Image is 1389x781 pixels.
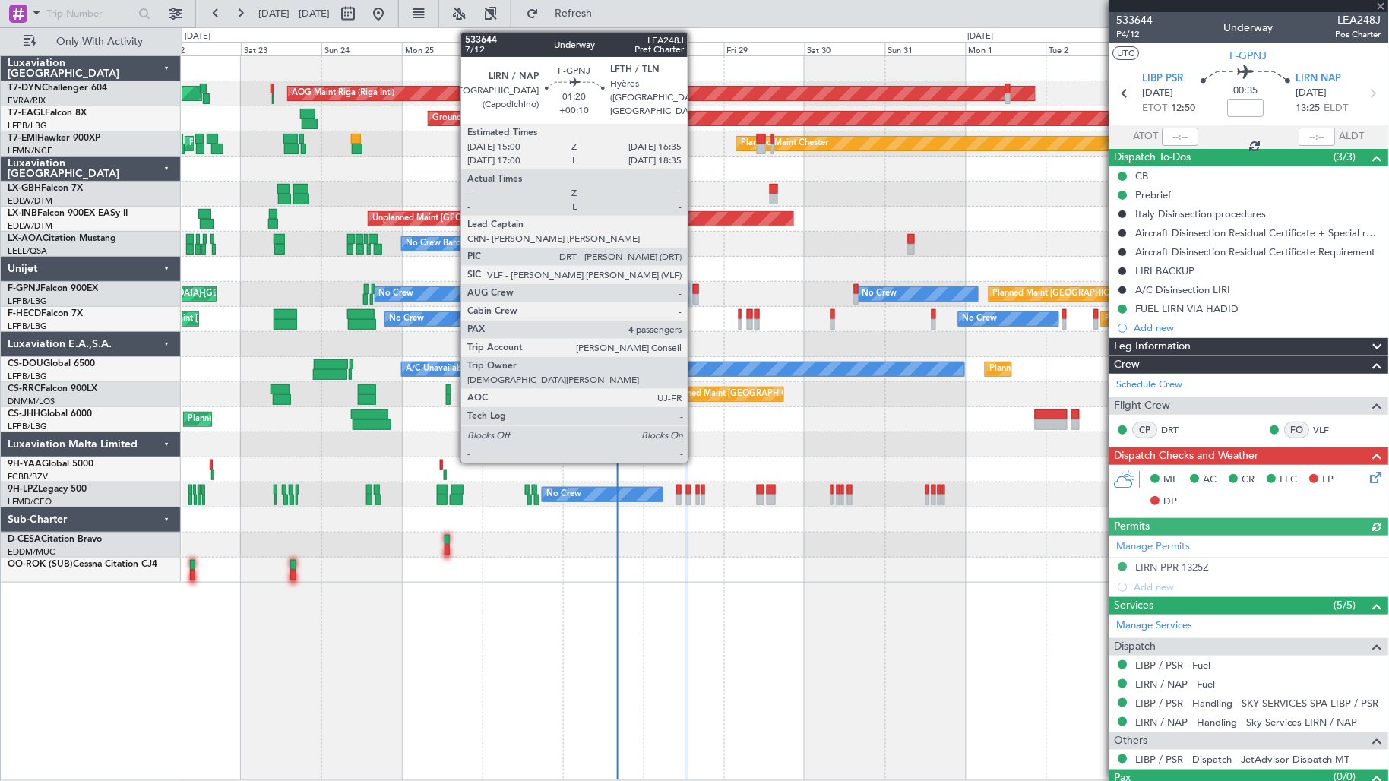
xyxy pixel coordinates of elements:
span: DP [1164,495,1178,510]
span: FP [1323,473,1334,488]
div: Planned Maint [GEOGRAPHIC_DATA] ([GEOGRAPHIC_DATA]) [510,383,749,406]
button: Refresh [519,2,610,26]
input: Trip Number [46,2,134,25]
div: Planned Maint [GEOGRAPHIC_DATA] ([GEOGRAPHIC_DATA]) [510,358,749,381]
span: CS-RRC [8,384,40,394]
div: Planned Maint [GEOGRAPHIC_DATA] ([GEOGRAPHIC_DATA]) [671,383,910,406]
a: LIBP / PSR - Dispatch - JetAdvisor Dispatch MT [1136,753,1350,766]
div: A/C Unavailable [406,358,469,381]
div: Planned Maint Nice ([GEOGRAPHIC_DATA]) [513,182,682,205]
span: Dispatch To-Dos [1115,149,1191,166]
span: Dispatch [1115,638,1156,656]
span: CS-JHH [8,409,40,419]
span: Pos Charter [1336,28,1381,41]
a: T7-EAGLFalcon 8X [8,109,87,118]
span: D-CESA [8,535,41,544]
a: EDLW/DTM [8,220,52,232]
div: Planned Maint Chester [741,132,828,155]
a: LIBP / PSR - Handling - SKY SERVICES SPA LIBP / PSR [1136,697,1379,710]
div: Tue 26 [483,42,563,55]
span: Crew [1115,356,1141,374]
span: CR [1242,473,1255,488]
span: CS-DOU [8,359,43,368]
a: LFPB/LBG [8,120,47,131]
a: EVRA/RIX [8,95,46,106]
a: 9H-YAAGlobal 5000 [8,460,93,469]
span: 533644 [1117,12,1153,28]
span: LIRN NAP [1296,71,1342,87]
a: LIRN / NAP - Fuel [1136,678,1216,691]
a: CS-RRCFalcon 900LX [8,384,97,394]
span: LIBP PSR [1143,71,1184,87]
div: No Crew [963,308,998,330]
span: (5/5) [1334,597,1356,613]
span: 9H-LPZ [8,485,38,494]
a: LELL/QSA [8,245,47,257]
a: F-GPNJFalcon 900EX [8,284,98,293]
a: LFMD/CEQ [8,496,52,507]
span: ALDT [1340,129,1365,144]
div: Planned Maint [GEOGRAPHIC_DATA] ([GEOGRAPHIC_DATA]) [993,283,1232,305]
a: OO-ROK (SUB)Cessna Citation CJ4 [8,560,157,569]
div: Prebrief [1136,188,1172,201]
span: OO-ROK (SUB) [8,560,73,569]
span: [DATE] [1143,86,1174,101]
span: AC [1204,473,1217,488]
span: Dispatch Checks and Weather [1115,447,1259,465]
div: Unplanned Maint [GEOGRAPHIC_DATA] (Al Maktoum Intl) [372,207,597,230]
span: (3/3) [1334,149,1356,165]
span: ETOT [1143,101,1168,116]
a: LIRN / NAP - Handling - Sky Services LIRN / NAP [1136,716,1358,729]
div: Grounded [US_STATE] ([GEOGRAPHIC_DATA]) [432,107,612,130]
span: F-GPNJ [8,284,40,293]
a: LX-GBHFalcon 7X [8,184,83,193]
div: No Crew [862,283,897,305]
span: ATOT [1134,129,1159,144]
span: F-GPNJ [1231,48,1268,64]
a: DNMM/LOS [8,396,55,407]
a: LFPB/LBG [8,321,47,332]
a: Manage Services [1117,618,1193,634]
span: MF [1164,473,1179,488]
span: T7-DYN [8,84,42,93]
a: EDLW/DTM [8,195,52,207]
a: LIBP / PSR - Fuel [1136,659,1211,672]
div: Sun 24 [321,42,402,55]
a: LFPB/LBG [8,371,47,382]
span: [DATE] - [DATE] [258,7,330,21]
span: ELDT [1324,101,1349,116]
div: Wed 27 [563,42,644,55]
a: D-CESACitation Bravo [8,535,102,544]
a: LX-AOACitation Mustang [8,234,116,243]
a: LFPB/LBG [8,296,47,307]
span: LX-GBH [8,184,41,193]
div: [DATE] [185,30,210,43]
div: No Crew [546,483,581,506]
div: AOG Maint Riga (Riga Intl) [292,82,394,105]
span: 9H-YAA [8,460,42,469]
div: LIRI BACKUP [1136,264,1195,277]
a: LFMN/NCE [8,145,52,157]
span: T7-EAGL [8,109,45,118]
span: F-HECD [8,309,41,318]
span: Refresh [542,8,606,19]
div: Italy Disinsection procedures [1136,207,1267,220]
a: LX-INBFalcon 900EX EASy II [8,209,128,218]
div: FUEL LIRN VIA HADID [1136,302,1239,315]
span: [DATE] [1296,86,1327,101]
span: Leg Information [1115,338,1191,356]
div: Planned Maint [GEOGRAPHIC_DATA] ([GEOGRAPHIC_DATA]) [989,358,1229,381]
div: Aircraft Disinsection Residual Certificate Requirement [1136,245,1376,258]
div: Planned Maint Chester [189,132,277,155]
span: 13:25 [1296,101,1321,116]
span: LX-AOA [8,234,43,243]
div: Sat 30 [805,42,885,55]
div: CP [1133,422,1158,438]
div: Tue 2 [1046,42,1127,55]
span: Flight Crew [1115,397,1171,415]
div: Mon 1 [966,42,1046,55]
div: Add new [1134,321,1381,334]
a: EDDM/MUC [8,546,55,558]
span: Only With Activity [40,36,160,47]
button: UTC [1113,46,1140,60]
